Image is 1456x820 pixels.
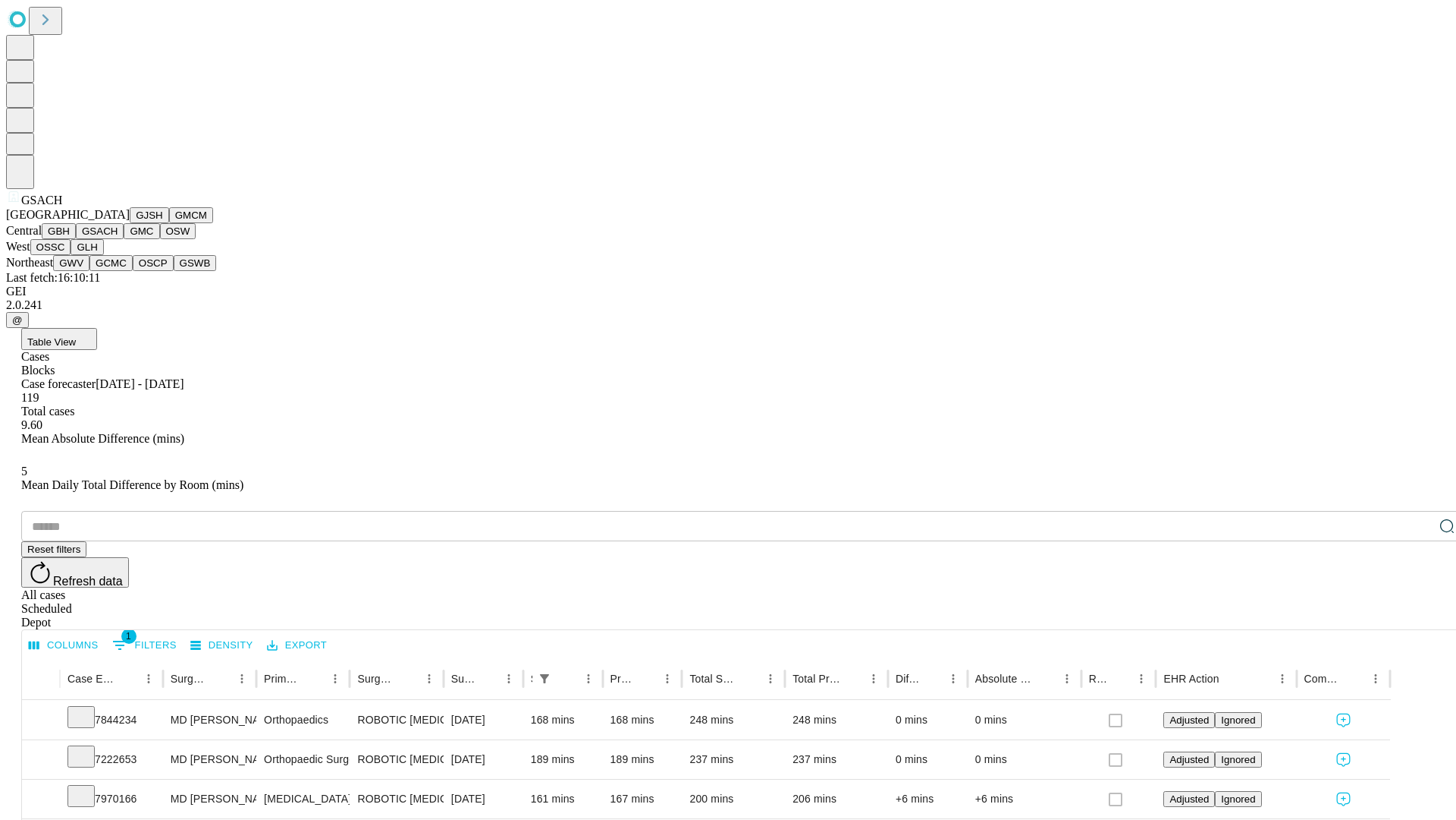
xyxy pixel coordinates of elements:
[531,780,595,818] div: 161 mins
[792,673,840,685] div: Total Predicted Duration
[76,223,124,239] button: GSACH
[21,418,42,431] span: 9.60
[1163,752,1215,768] button: Adjusted
[264,780,342,818] div: [MEDICAL_DATA]
[21,557,129,588] button: Refresh data
[124,223,159,239] button: GMC
[53,255,89,271] button: GWV
[27,544,80,555] span: Reset filters
[792,740,880,779] div: 237 mins
[71,239,103,255] button: GLH
[451,701,516,740] div: [DATE]
[975,780,1074,818] div: +6 mins
[1163,673,1219,685] div: EHR Action
[171,780,249,818] div: MD [PERSON_NAME]
[531,740,595,779] div: 189 mins
[30,787,52,813] button: Expand
[1169,754,1209,765] span: Adjusted
[557,668,578,689] button: Sort
[21,432,184,445] span: Mean Absolute Difference (mins)
[975,673,1034,685] div: Absolute Difference
[30,239,71,255] button: OSSC
[21,391,39,404] span: 119
[1131,668,1152,689] button: Menu
[96,377,184,390] span: [DATE] - [DATE]
[451,673,475,685] div: Surgery Date
[171,673,209,685] div: Surgeon Name
[169,207,213,223] button: GMCM
[1221,754,1255,765] span: Ignored
[760,668,781,689] button: Menu
[578,668,599,689] button: Menu
[419,668,440,689] button: Menu
[121,629,136,644] span: 1
[130,207,169,223] button: GJSH
[6,271,100,284] span: Last fetch: 16:10:11
[21,377,96,390] span: Case forecaster
[21,194,62,207] span: GSACH
[1221,668,1242,689] button: Sort
[133,255,174,271] button: OSCP
[6,312,29,328] button: @
[42,223,76,239] button: GBH
[896,701,960,740] div: 0 mins
[689,673,737,685] div: Total Scheduled Duration
[1109,668,1131,689] button: Sort
[67,701,155,740] div: 7844234
[610,673,635,685] div: Predicted In Room Duration
[792,701,880,740] div: 248 mins
[6,285,1450,298] div: GEI
[1365,668,1386,689] button: Menu
[896,673,920,685] div: Difference
[21,465,27,478] span: 5
[21,328,97,350] button: Table View
[263,634,331,658] button: Export
[89,255,133,271] button: GCMC
[357,701,435,740] div: ROBOTIC [MEDICAL_DATA] KNEE TOTAL
[264,740,342,779] div: Orthopaedic Surgery
[6,298,1450,312] div: 2.0.241
[160,223,196,239] button: OSW
[975,740,1074,779] div: 0 mins
[1056,668,1078,689] button: Menu
[610,780,675,818] div: 167 mins
[264,673,302,685] div: Primary Service
[498,668,519,689] button: Menu
[1169,714,1209,726] span: Adjusted
[397,668,419,689] button: Sort
[792,780,880,818] div: 206 mins
[264,701,342,740] div: Orthopaedics
[138,668,159,689] button: Menu
[27,336,76,348] span: Table View
[6,224,42,237] span: Central
[6,256,53,269] span: Northeast
[943,668,964,689] button: Menu
[531,701,595,740] div: 168 mins
[30,708,52,734] button: Expand
[1215,752,1261,768] button: Ignored
[689,780,777,818] div: 200 mins
[534,668,555,689] div: 1 active filter
[67,780,155,818] div: 7970166
[67,673,115,685] div: Case Epic Id
[863,668,884,689] button: Menu
[30,747,52,774] button: Expand
[357,740,435,779] div: ROBOTIC [MEDICAL_DATA] KNEE TOTAL
[1344,668,1365,689] button: Sort
[171,740,249,779] div: MD [PERSON_NAME]
[53,575,123,588] span: Refresh data
[1221,793,1255,805] span: Ignored
[531,673,532,685] div: Scheduled In Room Duration
[21,405,74,418] span: Total cases
[1169,793,1209,805] span: Adjusted
[610,740,675,779] div: 189 mins
[21,541,86,557] button: Reset filters
[12,314,23,326] span: @
[187,634,257,658] button: Density
[1304,673,1342,685] div: Comments
[174,255,217,271] button: GSWB
[231,668,253,689] button: Menu
[303,668,325,689] button: Sort
[739,668,760,689] button: Sort
[357,673,395,685] div: Surgery Name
